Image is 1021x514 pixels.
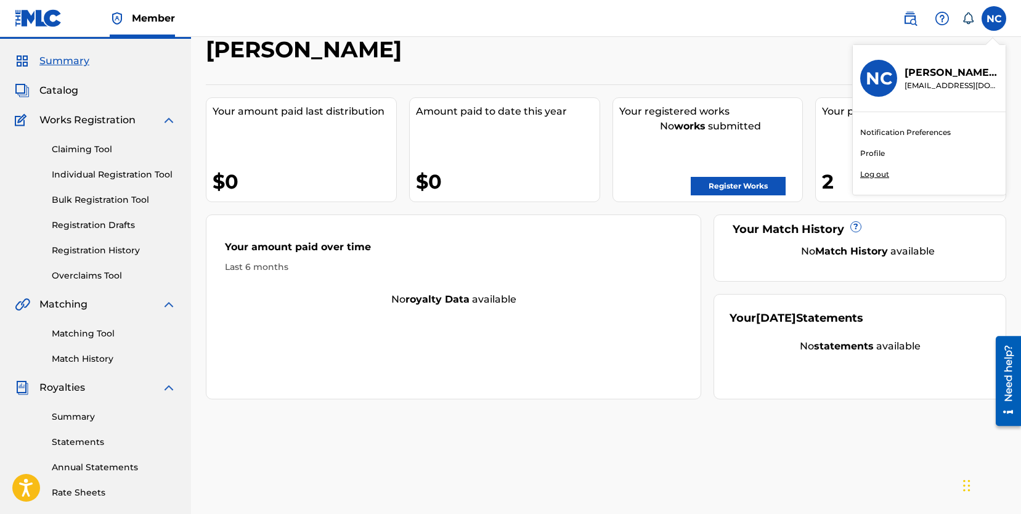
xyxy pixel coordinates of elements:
div: User Menu [982,6,1006,31]
div: No available [745,244,990,259]
a: Public Search [898,6,922,31]
h2: [PERSON_NAME] [206,36,408,63]
div: Your pending works [822,104,1006,119]
strong: works [674,120,706,132]
strong: royalty data [405,293,470,305]
img: expand [161,380,176,395]
span: Works Registration [39,113,136,128]
span: Summary [39,54,89,68]
a: Claiming Tool [52,143,176,156]
a: Register Works [691,177,786,195]
div: Help [930,6,954,31]
div: Notifications [962,12,974,25]
a: Individual Registration Tool [52,168,176,181]
a: Overclaims Tool [52,269,176,282]
div: No available [730,339,990,354]
span: Catalog [39,83,78,98]
p: Nathan Corder [905,65,998,80]
a: Matching Tool [52,327,176,340]
span: ? [851,222,861,232]
img: Royalties [15,380,30,395]
div: Your amount paid over time [225,240,682,261]
div: Your registered works [619,104,803,119]
a: Summary [52,410,176,423]
div: Last 6 months [225,261,682,274]
a: Bulk Registration Tool [52,194,176,206]
span: Member [132,11,175,25]
img: expand [161,113,176,128]
img: Matching [15,297,30,312]
h3: NC [866,68,892,89]
img: expand [161,297,176,312]
img: Works Registration [15,113,31,128]
div: $0 [213,168,396,195]
a: Registration Drafts [52,219,176,232]
div: No submitted [619,119,803,134]
p: nathancorder0905@gmail.com [905,80,998,91]
img: search [903,11,917,26]
a: Profile [860,148,885,159]
img: Top Rightsholder [110,11,124,26]
img: Summary [15,54,30,68]
div: No available [206,292,701,307]
span: [DATE] [756,311,796,325]
a: Notification Preferences [860,127,951,138]
div: Your amount paid last distribution [213,104,396,119]
img: help [935,11,950,26]
a: Match History [52,353,176,365]
div: 2 [822,168,1006,195]
img: MLC Logo [15,9,62,27]
div: Your Statements [730,310,863,327]
p: Log out [860,169,889,180]
iframe: Resource Center [986,332,1021,431]
a: Rate Sheets [52,486,176,499]
a: Annual Statements [52,461,176,474]
div: Amount paid to date this year [416,104,600,119]
strong: Match History [815,245,888,257]
a: Statements [52,436,176,449]
a: CatalogCatalog [15,83,78,98]
div: $0 [416,168,600,195]
span: Matching [39,297,87,312]
div: Drag [963,467,970,504]
strong: statements [814,340,874,352]
a: SummarySummary [15,54,89,68]
span: Royalties [39,380,85,395]
div: Your Match History [730,221,990,238]
img: Catalog [15,83,30,98]
a: Registration History [52,244,176,257]
iframe: Chat Widget [959,455,1021,514]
